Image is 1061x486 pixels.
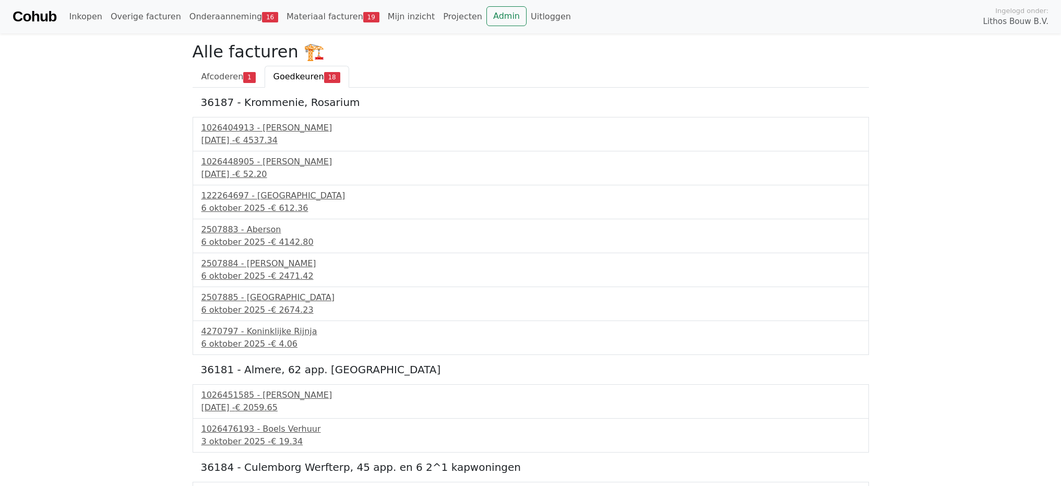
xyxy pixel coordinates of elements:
a: 1026448905 - [PERSON_NAME][DATE] -€ 52.20 [201,156,860,181]
a: 1026451585 - [PERSON_NAME][DATE] -€ 2059.65 [201,389,860,414]
span: € 612.36 [271,203,308,213]
a: Materiaal facturen19 [282,6,384,27]
div: 6 oktober 2025 - [201,338,860,350]
a: Onderaanneming16 [185,6,282,27]
div: 6 oktober 2025 - [201,236,860,248]
h2: Alle facturen 🏗️ [193,42,869,62]
span: € 19.34 [271,436,303,446]
div: 6 oktober 2025 - [201,270,860,282]
span: 19 [363,12,379,22]
span: Lithos Bouw B.V. [983,16,1048,28]
div: 6 oktober 2025 - [201,202,860,215]
span: € 4537.34 [235,135,277,145]
div: 2507884 - [PERSON_NAME] [201,257,860,270]
span: € 52.20 [235,169,267,179]
a: 2507885 - [GEOGRAPHIC_DATA]6 oktober 2025 -€ 2674.23 [201,291,860,316]
span: € 4142.80 [271,237,313,247]
span: 18 [324,72,340,82]
div: 1026476193 - Boels Verhuur [201,423,860,435]
a: 1026404913 - [PERSON_NAME][DATE] -€ 4537.34 [201,122,860,147]
span: 16 [262,12,278,22]
span: € 4.06 [271,339,297,349]
div: 1026404913 - [PERSON_NAME] [201,122,860,134]
div: 2507885 - [GEOGRAPHIC_DATA] [201,291,860,304]
a: Goedkeuren18 [265,66,349,88]
span: Ingelogd onder: [995,6,1048,16]
a: Uitloggen [527,6,575,27]
h5: 36181 - Almere, 62 app. [GEOGRAPHIC_DATA] [201,363,861,376]
div: 6 oktober 2025 - [201,304,860,316]
span: Goedkeuren [273,72,324,81]
div: 122264697 - [GEOGRAPHIC_DATA] [201,189,860,202]
a: Admin [486,6,527,26]
div: [DATE] - [201,401,860,414]
h5: 36187 - Krommenie, Rosarium [201,96,861,109]
h5: 36184 - Culemborg Werfterp, 45 app. en 6 2^1 kapwoningen [201,461,861,473]
span: 1 [243,72,255,82]
a: Cohub [13,4,56,29]
div: 2507883 - Aberson [201,223,860,236]
span: € 2674.23 [271,305,313,315]
div: 1026448905 - [PERSON_NAME] [201,156,860,168]
div: 3 oktober 2025 - [201,435,860,448]
a: Projecten [439,6,486,27]
a: Mijn inzicht [384,6,439,27]
div: [DATE] - [201,134,860,147]
span: Afcoderen [201,72,244,81]
a: 2507884 - [PERSON_NAME]6 oktober 2025 -€ 2471.42 [201,257,860,282]
a: 1026476193 - Boels Verhuur3 oktober 2025 -€ 19.34 [201,423,860,448]
a: 2507883 - Aberson6 oktober 2025 -€ 4142.80 [201,223,860,248]
a: Afcoderen1 [193,66,265,88]
div: 4270797 - Koninklijke Rijnja [201,325,860,338]
a: Inkopen [65,6,106,27]
a: 4270797 - Koninklijke Rijnja6 oktober 2025 -€ 4.06 [201,325,860,350]
div: 1026451585 - [PERSON_NAME] [201,389,860,401]
a: 122264697 - [GEOGRAPHIC_DATA]6 oktober 2025 -€ 612.36 [201,189,860,215]
span: € 2059.65 [235,402,277,412]
a: Overige facturen [106,6,185,27]
span: € 2471.42 [271,271,313,281]
div: [DATE] - [201,168,860,181]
